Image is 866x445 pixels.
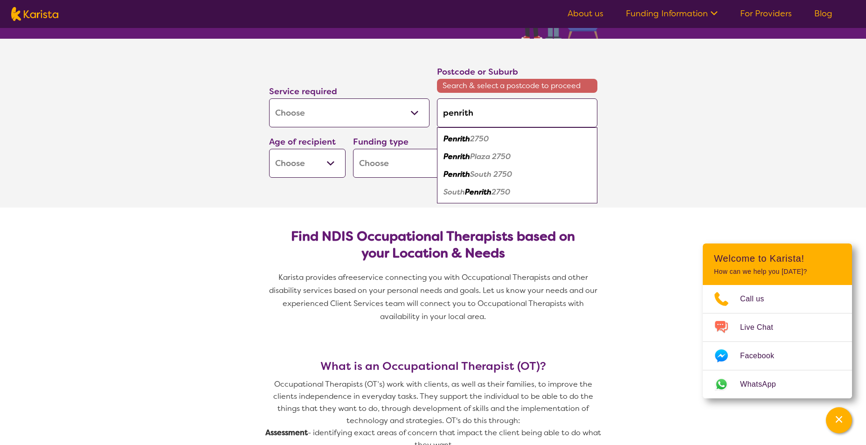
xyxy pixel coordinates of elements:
em: Penrith [443,169,470,179]
button: Channel Menu [826,407,852,433]
a: Web link opens in a new tab. [703,370,852,398]
span: Search & select a postcode to proceed [437,79,597,93]
div: Channel Menu [703,243,852,398]
div: Penrith Plaza 2750 [442,148,593,166]
em: Plaza 2750 [470,152,511,161]
span: service connecting you with Occupational Therapists and other disability services based on your p... [269,272,599,321]
div: Penrith South 2750 [442,166,593,183]
div: South Penrith 2750 [442,183,593,201]
em: 2750 [492,187,510,197]
a: Blog [814,8,832,19]
em: South [443,187,465,197]
p: Occupational Therapists (OT’s) work with clients, as well as their families, to improve the clien... [265,378,601,427]
label: Service required [269,86,337,97]
h3: What is an Occupational Therapist (OT)? [265,360,601,373]
a: Funding Information [626,8,718,19]
h2: Welcome to Karista! [714,253,841,264]
span: Live Chat [740,320,784,334]
p: How can we help you [DATE]? [714,268,841,276]
div: Penrith 2750 [442,130,593,148]
strong: Assessment [265,428,308,438]
span: Karista provides a [278,272,343,282]
em: South 2750 [470,169,512,179]
ul: Choose channel [703,285,852,398]
em: Penrith [443,152,470,161]
h2: Find NDIS Occupational Therapists based on your Location & Needs [277,228,590,262]
em: Penrith [443,134,470,144]
em: 2750 [470,134,489,144]
span: free [343,272,358,282]
span: Facebook [740,349,785,363]
input: Type [437,98,597,127]
a: For Providers [740,8,792,19]
label: Funding type [353,136,409,147]
em: Penrith [465,187,492,197]
label: Postcode or Suburb [437,66,518,77]
a: About us [568,8,603,19]
span: WhatsApp [740,377,787,391]
img: Karista logo [11,7,58,21]
span: Call us [740,292,776,306]
label: Age of recipient [269,136,336,147]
